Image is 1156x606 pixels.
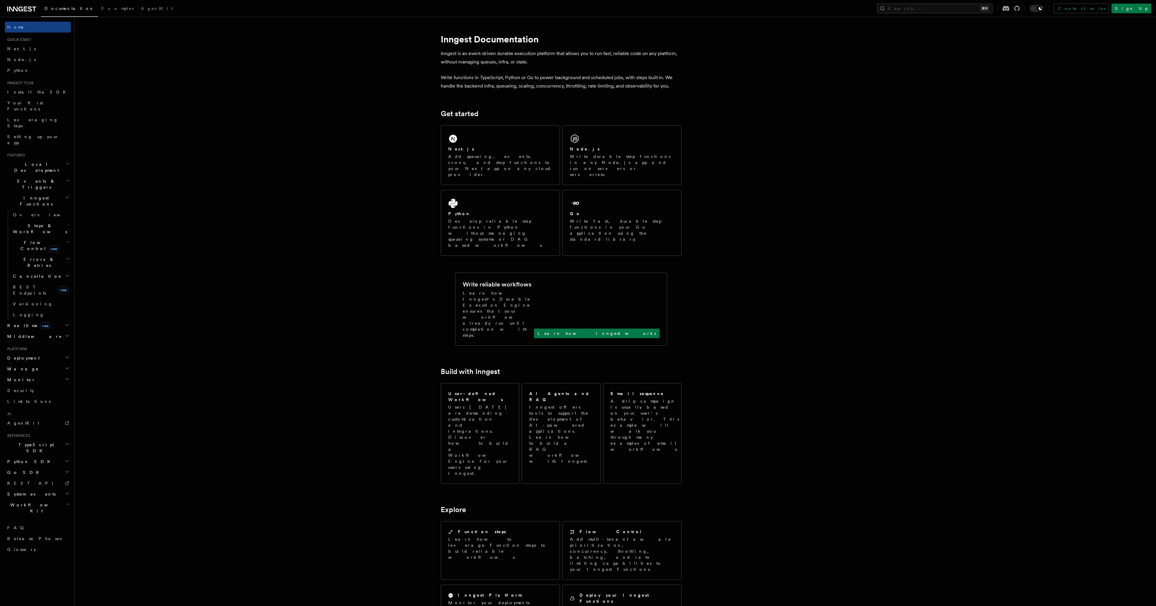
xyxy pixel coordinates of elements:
span: Python [7,68,29,73]
a: Python [5,65,71,76]
a: Next.js [5,43,71,54]
span: AgentKit [7,421,39,425]
p: Write fast, durable step functions in your Go application using the standard library. [570,218,674,242]
a: AI Agents and RAGInngest offers tools to support the development of AI-powered applications. Lear... [522,383,600,484]
span: Glossary [7,547,36,552]
a: Examples [98,2,137,16]
kbd: ⌘K [980,5,989,11]
span: Local Development [5,161,66,173]
a: FAQ [5,522,71,533]
h2: Function steps [458,529,506,535]
a: Node.js [5,54,71,65]
a: Contact sales [1054,4,1109,13]
h2: User-defined Workflows [448,391,512,403]
span: Inngest tour [5,81,34,85]
a: AgentKit [137,2,176,16]
p: Add multi-tenant aware prioritization, concurrency, throttling, batching, and rate limiting capab... [570,536,674,572]
span: Go SDK [5,469,43,475]
button: Python SDK [5,456,71,467]
button: Cancellation [11,271,71,282]
span: Flow Control [11,240,66,252]
button: Workflow Kit [5,499,71,516]
p: Learn how Inngest's Durable Execution Engine ensures that your workflow already run until complet... [463,290,534,338]
h2: Go [570,211,581,217]
a: PythonDevelop reliable step functions in Python without managing queueing systems or DAG based wo... [441,190,560,256]
h2: Next.js [448,146,474,152]
a: Next.jsAdd queueing, events, crons, and step functions to your Next app on any cloud provider. [441,125,560,185]
a: Glossary [5,544,71,555]
p: Write functions in TypeScript, Python or Go to power background and scheduled jobs, with steps bu... [441,73,682,90]
a: Overview [11,209,71,220]
span: Quick start [5,37,31,42]
a: Flow ControlAdd multi-tenant aware prioritization, concurrency, throttling, batching, and rate li... [562,521,682,580]
p: Learn how to leverage Function steps to build reliable workflows. [448,536,552,560]
p: Inngest is an event-driven durable execution platform that allows you to run fast, reliable code ... [441,49,682,66]
a: Build with Inngest [441,367,500,376]
button: Realtimenew [5,320,71,331]
p: Write durable step functions in any Node.js app and run on servers or serverless. [570,153,674,178]
button: Local Development [5,159,71,176]
a: Release Phases [5,533,71,544]
a: Setting up your app [5,131,71,148]
button: Manage [5,363,71,374]
p: Add queueing, events, crons, and step functions to your Next app on any cloud provider. [448,153,552,178]
a: Versioning [11,298,71,309]
span: AgentKit [141,6,173,11]
p: Inngest offers tools to support the development of AI-powered applications. Learn how to build a ... [529,404,594,464]
h2: Write reliable workflows [463,280,531,289]
span: Python SDK [5,459,54,465]
span: Platform [5,347,27,351]
span: new [40,323,50,329]
span: Next.js [7,46,36,51]
span: REST Endpoints [13,285,46,295]
span: Documentation [45,6,94,11]
span: Errors & Retries [11,256,65,268]
span: Leveraging Steps [7,117,58,128]
a: REST API [5,478,71,489]
a: Logging [11,309,71,320]
button: Flow Controlnew [11,237,71,254]
a: Explore [441,506,466,514]
a: Node.jsWrite durable step functions in any Node.js app and run on servers or serverless. [562,125,682,185]
button: System events [5,489,71,499]
button: Monitor [5,374,71,385]
h2: Node.js [570,146,600,152]
a: Home [5,22,71,32]
span: Overview [13,212,75,217]
span: REST API [7,481,58,486]
span: Release Phases [7,536,62,541]
a: Documentation [41,2,98,17]
span: Home [7,24,24,30]
span: Install the SDK [7,90,70,94]
button: Events & Triggers [5,176,71,193]
p: A drip campaign is usually based on your user's behavior. This example will walk you through many... [611,398,682,452]
h2: Flow Control [580,529,642,535]
a: Security [5,385,71,396]
span: System events [5,491,56,497]
a: Get started [441,110,478,118]
p: Develop reliable step functions in Python without managing queueing systems or DAG based workflows. [448,218,552,248]
span: FAQ [7,525,27,530]
span: TypeScript SDK [5,442,65,454]
span: Steps & Workflows [11,223,67,235]
h2: Inngest Platform [458,592,522,598]
a: REST Endpointsnew [11,282,71,298]
button: Go SDK [5,467,71,478]
p: Learn how Inngest works [538,330,656,336]
span: Versioning [13,301,53,306]
span: Workflow Kit [5,502,66,514]
a: GoWrite fast, durable step functions in your Go application using the standard library. [562,190,682,256]
span: Inngest Functions [5,195,65,207]
h1: Inngest Documentation [441,34,682,45]
h2: Email sequence [611,391,664,397]
p: Users [DATE] are demanding customization and integrations. Discover how to build a Workflow Engin... [448,404,512,476]
span: Limitations [7,399,51,404]
button: Errors & Retries [11,254,71,271]
a: Leveraging Steps [5,114,71,131]
a: Email sequenceA drip campaign is usually based on your user's behavior. This example will walk yo... [603,383,682,484]
h2: AI Agents and RAG [529,391,594,403]
a: Sign Up [1111,4,1151,13]
span: Deployment [5,355,40,361]
a: AgentKit [5,418,71,428]
span: Realtime [5,323,50,329]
